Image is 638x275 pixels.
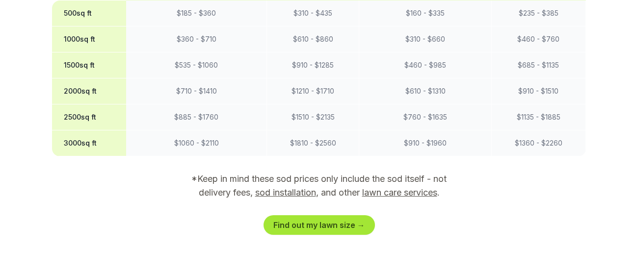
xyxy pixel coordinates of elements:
[52,26,126,52] th: 1000 sq ft
[126,52,267,78] td: $ 535 - $ 1060
[126,130,267,156] td: $ 1060 - $ 2110
[267,78,359,104] td: $ 1210 - $ 1710
[267,26,359,52] td: $ 610 - $ 860
[491,52,585,78] td: $ 685 - $ 1135
[491,78,585,104] td: $ 910 - $ 1510
[126,0,267,26] td: $ 185 - $ 360
[255,187,316,198] a: sod installation
[52,0,126,26] th: 500 sq ft
[126,104,267,130] td: $ 885 - $ 1760
[359,52,492,78] td: $ 460 - $ 985
[491,130,585,156] td: $ 1360 - $ 2260
[267,0,359,26] td: $ 310 - $ 435
[264,215,375,235] a: Find out my lawn size →
[267,130,359,156] td: $ 1810 - $ 2560
[267,52,359,78] td: $ 910 - $ 1285
[359,26,492,52] td: $ 310 - $ 660
[491,104,585,130] td: $ 1135 - $ 1885
[178,172,460,200] p: *Keep in mind these sod prices only include the sod itself - not delivery fees, , and other .
[491,0,585,26] td: $ 235 - $ 385
[362,187,437,198] a: lawn care services
[52,52,126,78] th: 1500 sq ft
[126,26,267,52] td: $ 360 - $ 710
[52,78,126,104] th: 2000 sq ft
[359,130,492,156] td: $ 910 - $ 1960
[52,104,126,130] th: 2500 sq ft
[126,78,267,104] td: $ 710 - $ 1410
[491,26,585,52] td: $ 460 - $ 760
[359,104,492,130] td: $ 760 - $ 1635
[359,0,492,26] td: $ 160 - $ 335
[267,104,359,130] td: $ 1510 - $ 2135
[359,78,492,104] td: $ 610 - $ 1310
[52,130,126,156] th: 3000 sq ft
